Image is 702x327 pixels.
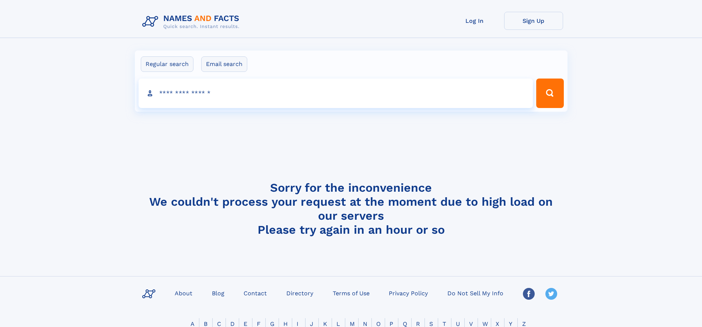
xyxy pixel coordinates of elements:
a: Contact [241,288,270,298]
button: Search Button [536,79,563,108]
a: Terms of Use [330,288,373,298]
img: Logo Names and Facts [139,12,245,32]
input: search input [139,79,533,108]
a: Do Not Sell My Info [444,288,506,298]
label: Regular search [141,56,193,72]
a: Privacy Policy [386,288,431,298]
label: Email search [201,56,247,72]
a: Directory [283,288,316,298]
a: About [172,288,195,298]
img: Twitter [545,288,557,300]
h4: Sorry for the inconvenience We couldn't process your request at the moment due to high load on ou... [139,181,563,237]
img: Facebook [523,288,535,300]
a: Blog [209,288,227,298]
a: Sign Up [504,12,563,30]
a: Log In [445,12,504,30]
